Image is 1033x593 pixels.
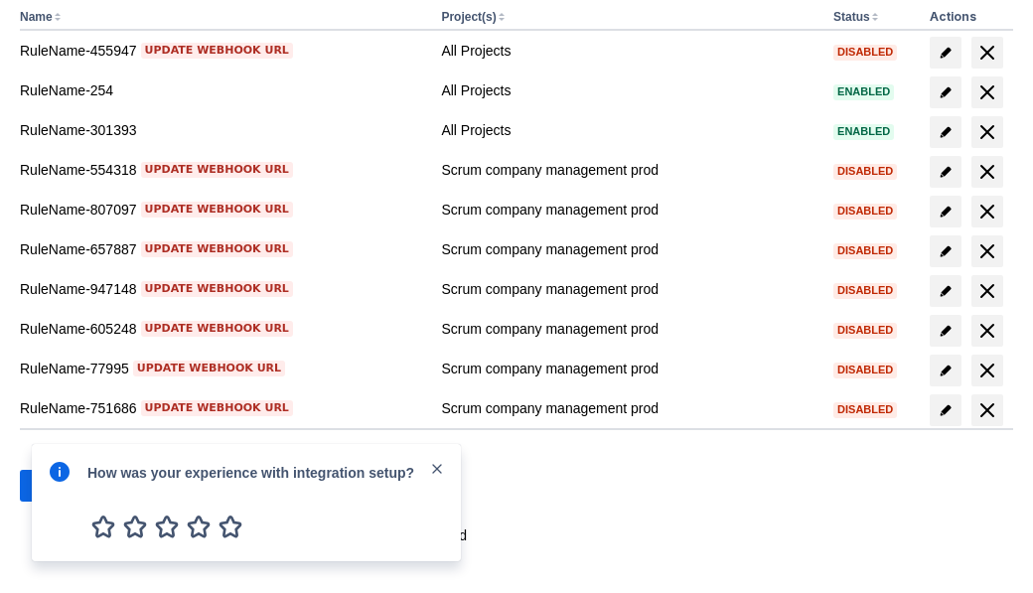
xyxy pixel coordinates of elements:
button: Name [20,10,53,24]
div: Scrum company management prod [441,398,817,418]
span: 3 [151,511,183,542]
span: Update webhook URL [145,400,289,416]
span: delete [975,359,999,382]
span: Enabled [833,126,894,137]
span: edit [938,402,954,418]
span: 1 [87,511,119,542]
div: Scrum company management prod [441,239,817,259]
span: Disabled [833,325,897,336]
div: RuleName-77995 [20,359,425,378]
span: edit [938,164,954,180]
span: Enabled [833,86,894,97]
span: 4 [183,511,215,542]
th: Actions [922,5,1013,31]
div: RuleName-947148 [20,279,425,299]
div: RuleName-301393 [20,120,425,140]
span: edit [938,243,954,259]
div: RuleName-605248 [20,319,425,339]
span: Update webhook URL [137,361,281,376]
span: delete [975,41,999,65]
span: Disabled [833,245,897,256]
div: RuleName-657887 [20,239,425,259]
div: Scrum company management prod [441,279,817,299]
span: 2 [119,511,151,542]
span: Update webhook URL [145,202,289,218]
span: delete [975,120,999,144]
button: Status [833,10,870,24]
span: Update webhook URL [145,241,289,257]
span: delete [975,398,999,422]
div: Scrum company management prod [441,160,817,180]
span: edit [938,363,954,378]
div: RuleName-751686 [20,398,425,418]
span: edit [938,204,954,220]
div: Scrum company management prod [441,319,817,339]
div: All Projects [441,41,817,61]
div: RuleName-455947 [20,41,425,61]
span: Disabled [833,285,897,296]
span: close [429,461,445,477]
span: delete [975,319,999,343]
div: How was your experience with integration setup? [87,460,429,483]
div: RuleName-807097 [20,200,425,220]
span: edit [938,323,954,339]
div: RuleName-254 [20,80,425,100]
span: Update webhook URL [145,43,289,59]
span: Disabled [833,404,897,415]
span: delete [975,160,999,184]
div: : jc-a594e332-72b8-4a68-bece-58653d55e01d [36,525,997,545]
span: Update webhook URL [145,321,289,337]
span: edit [938,45,954,61]
span: delete [975,279,999,303]
span: delete [975,200,999,223]
div: All Projects [441,80,817,100]
span: 5 [215,511,246,542]
button: Project(s) [441,10,496,24]
span: delete [975,239,999,263]
span: info [48,460,72,484]
span: Disabled [833,206,897,217]
span: edit [938,283,954,299]
div: All Projects [441,120,817,140]
span: Disabled [833,47,897,58]
span: Update webhook URL [145,281,289,297]
span: edit [938,84,954,100]
span: edit [938,124,954,140]
span: Update webhook URL [145,162,289,178]
span: delete [975,80,999,104]
div: Scrum company management prod [441,359,817,378]
div: RuleName-554318 [20,160,425,180]
span: Disabled [833,166,897,177]
span: Disabled [833,365,897,375]
div: Scrum company management prod [441,200,817,220]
